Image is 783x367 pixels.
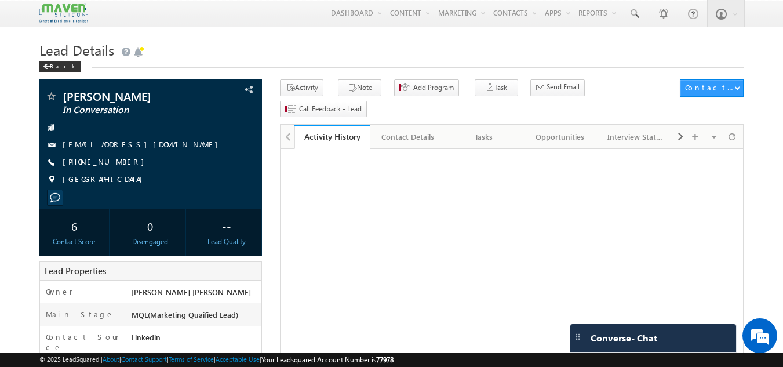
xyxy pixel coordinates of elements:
a: Contact Support [121,355,167,363]
img: carter-drag [573,332,582,341]
button: Task [475,79,518,96]
span: [PHONE_NUMBER] [63,157,150,168]
span: [PERSON_NAME] [PERSON_NAME] [132,287,251,297]
div: Interview Status [607,130,664,144]
a: Acceptable Use [216,355,260,363]
span: Add Program [413,82,454,93]
div: Contact Details [380,130,436,144]
a: Interview Status [598,125,674,149]
label: Main Stage [46,309,114,319]
img: Custom Logo [39,3,88,23]
div: 6 [42,215,107,237]
label: Contact Source [46,332,121,353]
button: Contact Actions [680,79,744,97]
span: Lead Properties [45,265,106,277]
div: Lead Quality [194,237,258,247]
div: Back [39,61,81,72]
a: About [103,355,119,363]
div: Opportunities [531,130,588,144]
span: [GEOGRAPHIC_DATA] [63,174,148,186]
a: Contact Details [370,125,446,149]
a: Tasks [446,125,522,149]
a: Opportunities [522,125,598,149]
span: Lead Details [39,41,114,59]
span: © 2025 LeadSquared | | | | | [39,354,394,365]
a: Terms of Service [169,355,214,363]
span: In Conversation [63,104,200,116]
a: [EMAIL_ADDRESS][DOMAIN_NAME] [63,139,224,149]
button: Send Email [530,79,585,96]
span: [PERSON_NAME] [63,90,200,102]
span: Send Email [547,82,580,92]
button: Activity [280,79,323,96]
div: 0 [118,215,183,237]
span: Converse - Chat [591,333,657,343]
div: Tasks [456,130,512,144]
div: Linkedin [129,332,262,348]
div: -- [194,215,258,237]
div: Contact Score [42,237,107,247]
div: Activity History [303,131,362,142]
span: Your Leadsquared Account Number is [261,355,394,364]
div: MQL(Marketing Quaified Lead) [129,309,262,325]
a: Back [39,60,86,70]
div: Contact Actions [685,82,734,93]
span: Call Feedback - Lead [299,104,362,114]
a: Activity History [294,125,370,149]
span: 77978 [376,355,394,364]
button: Call Feedback - Lead [280,101,367,118]
button: Note [338,79,381,96]
div: Disengaged [118,237,183,247]
button: Add Program [394,79,459,96]
label: Owner [46,286,73,297]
